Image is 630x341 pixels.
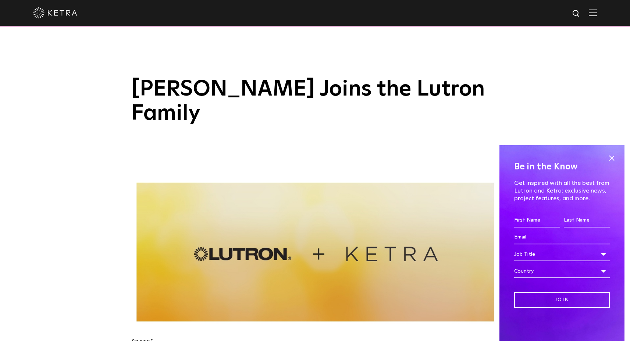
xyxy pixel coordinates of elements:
input: Email [514,230,610,244]
input: Last Name [564,213,610,227]
img: ketra-logo-2019-white [33,7,77,18]
div: Country [514,264,610,278]
div: Job Title [514,247,610,261]
img: Lutron+Ketra [131,177,499,326]
h4: Be in the Know [514,160,610,174]
input: First Name [514,213,560,227]
p: Get inspired with all the best from Lutron and Ketra: exclusive news, project features, and more. [514,179,610,202]
img: search icon [572,9,581,18]
img: Hamburger%20Nav.svg [589,9,597,16]
input: Join [514,292,610,308]
h1: [PERSON_NAME] Joins the Lutron Family [131,77,499,126]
